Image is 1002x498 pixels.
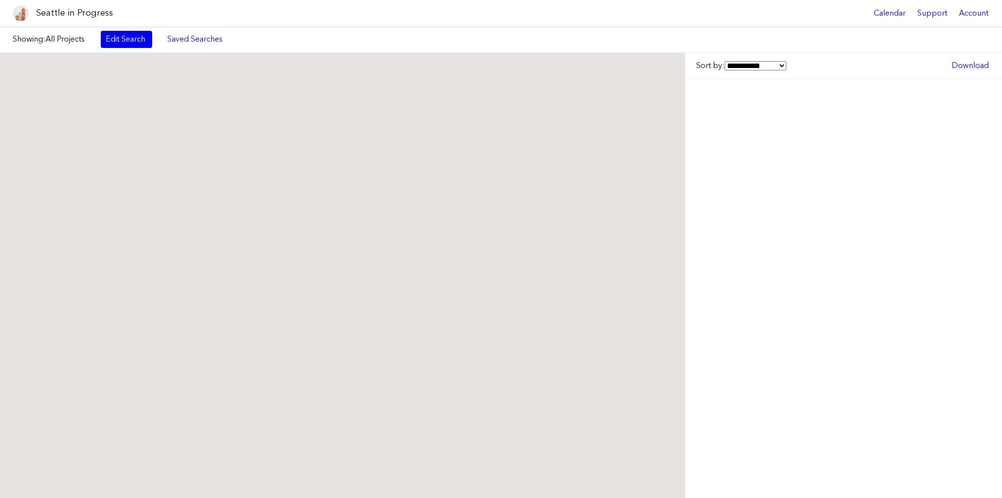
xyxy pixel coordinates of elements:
[162,31,228,47] a: Saved Searches
[101,31,152,47] a: Edit Search
[696,60,786,71] label: Sort by:
[725,61,786,70] select: Sort by:
[947,57,994,74] a: Download
[46,34,85,44] span: All Projects
[13,5,28,21] img: favicon-96x96.png
[36,7,113,19] h1: Seattle in Progress
[13,34,91,45] label: Showing:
